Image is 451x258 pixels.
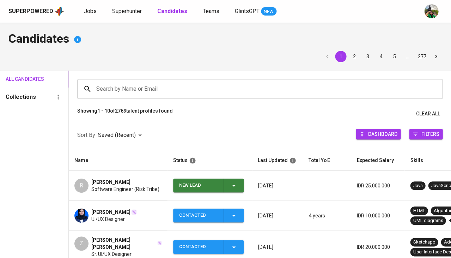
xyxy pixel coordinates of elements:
[179,240,218,254] div: Contacted
[77,107,173,120] p: Showing of talent profiles found
[115,108,126,114] b: 2769
[91,236,157,251] span: [PERSON_NAME] [PERSON_NAME]
[261,8,276,15] span: NEW
[84,7,98,16] a: Jobs
[98,129,144,142] div: Saved (Recent)
[402,53,413,60] div: …
[6,92,36,102] h6: Collections
[8,6,64,17] a: Superpoweredapp logo
[415,51,428,62] button: Go to page 277
[413,208,425,214] div: HTML
[203,8,219,14] span: Teams
[389,51,400,62] button: Go to page 5
[173,179,244,192] button: New Lead
[356,244,399,251] p: IDR 20.000.000
[413,239,435,246] div: Sketchapp
[413,217,443,224] div: UML diagrams
[74,236,89,251] div: Z
[91,179,130,186] span: [PERSON_NAME]
[157,8,187,14] b: Candidates
[112,7,143,16] a: Superhunter
[77,131,95,139] p: Sort By
[98,131,136,139] p: Saved (Recent)
[252,150,303,171] th: Last Updated
[8,31,443,48] h4: Candidates
[375,51,386,62] button: Go to page 4
[203,7,221,16] a: Teams
[258,182,297,189] p: [DATE]
[74,179,89,193] div: R
[91,251,132,258] span: Sr. UI/UX Designer
[179,209,218,222] div: Contacted
[335,51,346,62] button: page 1
[356,182,399,189] p: IDR 25.000.000
[112,8,142,14] span: Superhunter
[258,244,297,251] p: [DATE]
[91,209,130,216] span: [PERSON_NAME]
[97,108,110,114] b: 1 - 10
[356,129,401,139] button: Dashboard
[413,107,443,120] button: Clear All
[235,8,260,14] span: GlintsGPT
[416,109,440,118] span: Clear All
[173,240,244,254] button: Contacted
[69,150,167,171] th: Name
[157,7,189,16] a: Candidates
[91,186,159,193] span: Software Engineer (Risk Tribe)
[167,150,252,171] th: Status
[84,8,97,14] span: Jobs
[173,209,244,222] button: Contacted
[55,6,64,17] img: app logo
[91,216,125,223] span: UI/UX Designer
[430,51,441,62] button: Go to next page
[356,212,399,219] p: IDR 10.000.000
[6,75,32,84] span: All Candidates
[8,7,53,16] div: Superpowered
[409,129,443,139] button: Filters
[321,51,443,62] nav: pagination navigation
[303,150,351,171] th: Total YoE
[235,7,276,16] a: GlintsGPT NEW
[362,51,373,62] button: Go to page 3
[309,212,345,219] p: 4 years
[421,129,439,139] span: Filters
[258,212,297,219] p: [DATE]
[348,51,360,62] button: Go to page 2
[179,179,218,192] div: New Lead
[413,182,422,189] div: Java
[351,150,404,171] th: Expected Salary
[74,209,89,223] img: 752e84d1e01b3afd89f4757f0fc6d7de.jpeg
[157,241,162,245] img: magic_wand.svg
[368,129,397,139] span: Dashboard
[424,4,438,18] img: eva@glints.com
[131,209,137,215] img: magic_wand.svg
